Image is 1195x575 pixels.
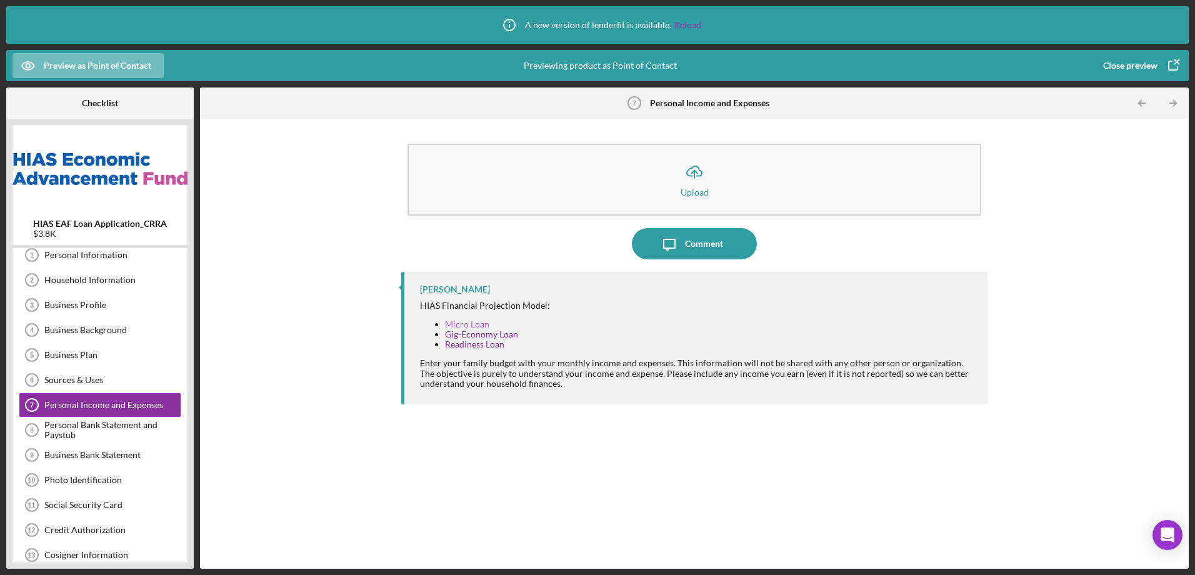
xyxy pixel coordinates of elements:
[44,475,181,485] div: Photo Identification
[1103,53,1157,78] div: Close preview
[524,50,677,81] div: Previewing product as Point of Contact
[445,329,518,339] a: Gig-Economy Loan
[632,99,636,107] tspan: 7
[30,376,34,384] tspan: 6
[681,187,709,197] div: Upload
[445,339,504,349] a: Readiness Loan
[27,501,35,509] tspan: 11
[44,350,181,360] div: Business Plan
[674,20,701,30] a: Reload
[44,275,181,285] div: Household Information
[44,500,181,510] div: Social Security Card
[82,98,118,108] b: Checklist
[44,325,181,335] div: Business Background
[30,426,34,434] tspan: 8
[407,144,981,216] button: Upload
[1091,53,1189,78] button: Close preview
[30,251,34,259] tspan: 1
[33,229,167,239] div: $3.8K
[44,550,181,560] div: Cosigner Information
[27,551,35,559] tspan: 13
[30,326,34,334] tspan: 4
[44,420,181,440] div: Personal Bank Statement and Paystub
[494,9,701,41] div: A new version of lenderfit is available.
[650,98,769,108] b: Personal Income and Expenses
[27,526,35,534] tspan: 12
[44,450,181,460] div: Business Bank Statement
[44,53,151,78] div: Preview as Point of Contact
[33,219,167,229] b: HIAS EAF Loan Application_CRRA
[44,400,181,410] div: Personal Income and Expenses
[30,276,34,284] tspan: 2
[27,476,35,484] tspan: 10
[12,131,187,206] img: Product logo
[44,375,181,385] div: Sources & Uses
[632,228,757,259] button: Comment
[420,358,974,388] div: Enter your family budget with your monthly income and expenses. This information will not be shar...
[445,319,489,329] a: Micro Loan
[30,451,34,459] tspan: 9
[30,401,34,409] tspan: 7
[420,284,490,294] div: [PERSON_NAME]
[1152,520,1182,550] div: Open Intercom Messenger
[30,351,34,359] tspan: 5
[44,525,181,535] div: Credit Authorization
[420,301,974,311] div: HIAS Financial Projection Model:
[44,250,181,260] div: Personal Information
[685,228,723,259] div: Comment
[30,301,34,309] tspan: 3
[44,300,181,310] div: Business Profile
[12,53,164,78] button: Preview as Point of Contact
